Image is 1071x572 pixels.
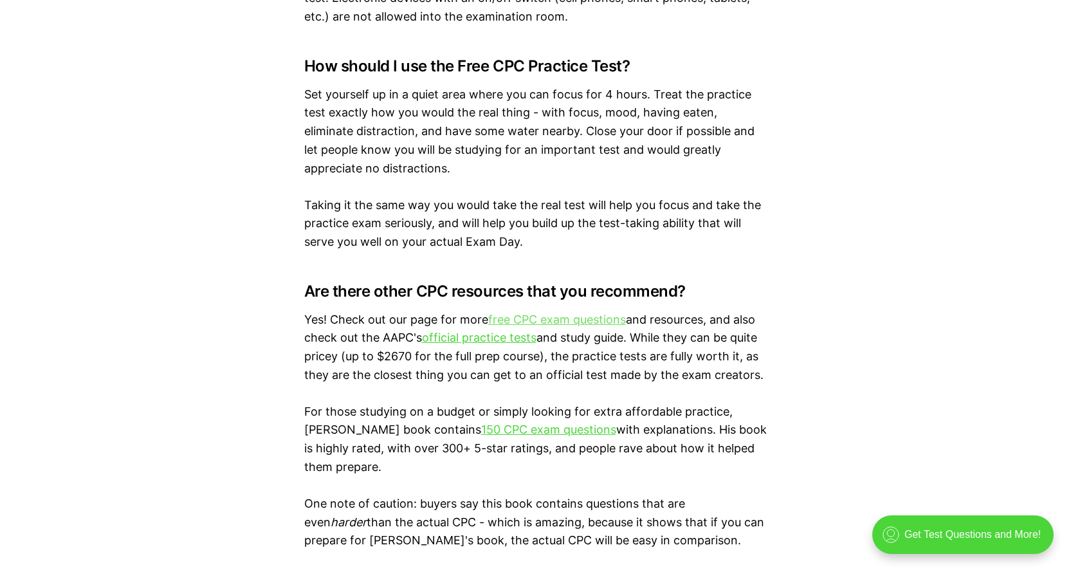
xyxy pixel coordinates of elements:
p: Set yourself up in a quiet area where you can focus for 4 hours. Treat the practice test exactly ... [304,86,767,178]
iframe: portal-trigger [861,509,1071,572]
p: One note of caution: buyers say this book contains questions that are even than the actual CPC - ... [304,495,767,550]
a: 150 CPC exam questions [481,423,616,436]
p: For those studying on a budget or simply looking for extra affordable practice, [PERSON_NAME] boo... [304,403,767,477]
p: Yes! Check out our page for more and resources, and also check out the AAPC's and study guide. Wh... [304,311,767,385]
a: official practice tests [422,331,536,344]
p: Taking it the same way you would take the real test will help you focus and take the practice exa... [304,196,767,252]
h3: How should I use the Free CPC Practice Test? [304,57,767,75]
h3: Are there other CPC resources that you recommend? [304,282,767,300]
a: free CPC exam questions [488,313,626,326]
em: harder [331,515,367,529]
